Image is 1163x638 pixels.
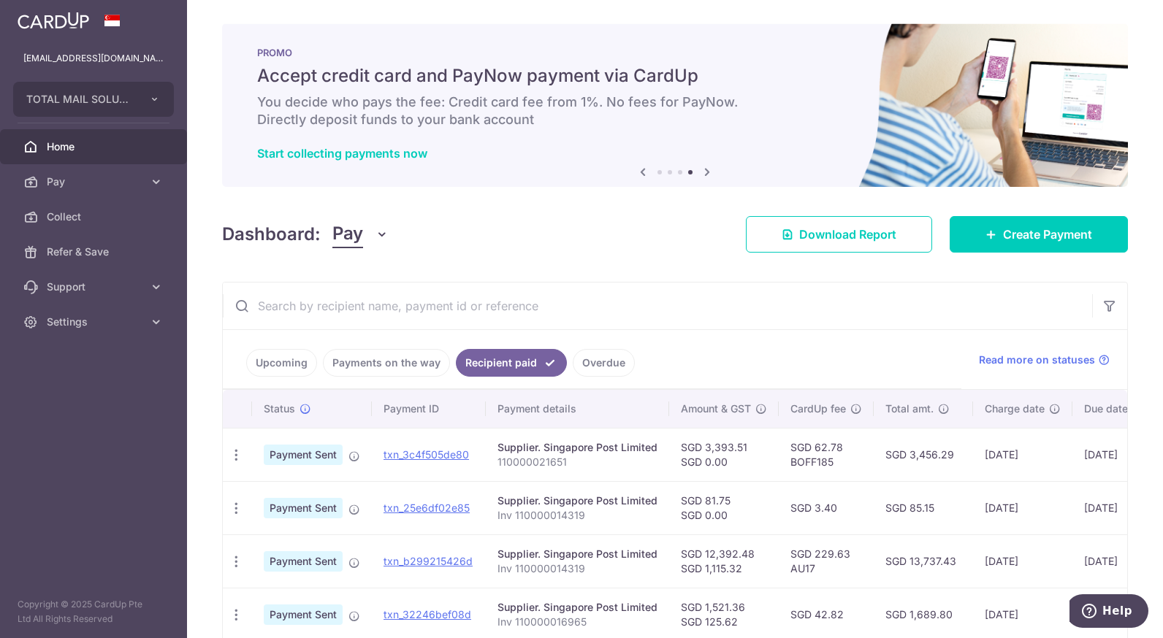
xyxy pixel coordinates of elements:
[973,534,1072,588] td: [DATE]
[497,493,657,508] div: Supplier. Singapore Post Limited
[264,498,343,518] span: Payment Sent
[23,51,164,66] p: [EMAIL_ADDRESS][DOMAIN_NAME]
[874,534,973,588] td: SGD 13,737.43
[497,508,657,523] p: Inv 110000014319
[1084,401,1128,416] span: Due date
[222,221,321,247] h4: Dashboard:
[799,226,896,243] span: Download Report
[486,390,669,428] th: Payment details
[1069,594,1148,631] iframe: Opens a widget where you can find more information
[979,353,1110,367] a: Read more on statuses
[47,174,143,189] span: Pay
[885,401,934,416] span: Total amt.
[47,245,143,259] span: Refer & Save
[497,455,657,469] p: 110000021651
[1072,428,1156,481] td: [DATE]
[47,210,143,224] span: Collect
[497,600,657,615] div: Supplier. Singapore Post Limited
[669,428,779,481] td: SGD 3,393.51 SGD 0.00
[257,64,1093,88] h5: Accept credit card and PayNow payment via CardUp
[47,280,143,294] span: Support
[223,283,1092,329] input: Search by recipient name, payment id or reference
[332,220,363,248] span: Pay
[1072,481,1156,534] td: [DATE]
[246,349,317,377] a: Upcoming
[1072,534,1156,588] td: [DATE]
[973,428,1072,481] td: [DATE]
[497,561,657,576] p: Inv 110000014319
[456,349,567,377] a: Recipient paid
[1003,226,1092,243] span: Create Payment
[950,216,1128,253] a: Create Payment
[257,93,1093,128] h6: You decide who pays the fee: Credit card fee from 1%. No fees for PayNow. Directly deposit funds ...
[264,401,295,416] span: Status
[779,534,874,588] td: SGD 229.63 AU17
[979,353,1095,367] span: Read more on statuses
[384,501,470,514] a: txn_25e6df02e85
[669,534,779,588] td: SGD 12,392.48 SGD 1,115.32
[332,220,389,248] button: Pay
[746,216,932,253] a: Download Report
[573,349,635,377] a: Overdue
[264,551,343,572] span: Payment Sent
[264,445,343,465] span: Payment Sent
[497,547,657,561] div: Supplier. Singapore Post Limited
[384,555,473,567] a: txn_b299215426d
[47,139,143,154] span: Home
[372,390,486,428] th: Payment ID
[26,92,134,107] span: TOTAL MAIL SOLUTIONS PTE. LTD.
[264,604,343,625] span: Payment Sent
[13,82,174,117] button: TOTAL MAIL SOLUTIONS PTE. LTD.
[257,47,1093,58] p: PROMO
[973,481,1072,534] td: [DATE]
[874,481,973,534] td: SGD 85.15
[681,401,751,416] span: Amount & GST
[497,440,657,455] div: Supplier. Singapore Post Limited
[18,12,89,29] img: CardUp
[985,401,1045,416] span: Charge date
[497,615,657,629] p: Inv 110000016965
[874,428,973,481] td: SGD 3,456.29
[669,481,779,534] td: SGD 81.75 SGD 0.00
[384,448,469,461] a: txn_3c4f505de80
[384,608,471,620] a: txn_32246bef08d
[47,315,143,329] span: Settings
[779,481,874,534] td: SGD 3.40
[257,146,427,161] a: Start collecting payments now
[323,349,450,377] a: Payments on the way
[779,428,874,481] td: SGD 62.78 BOFF185
[790,401,846,416] span: CardUp fee
[222,23,1128,187] img: paynow Banner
